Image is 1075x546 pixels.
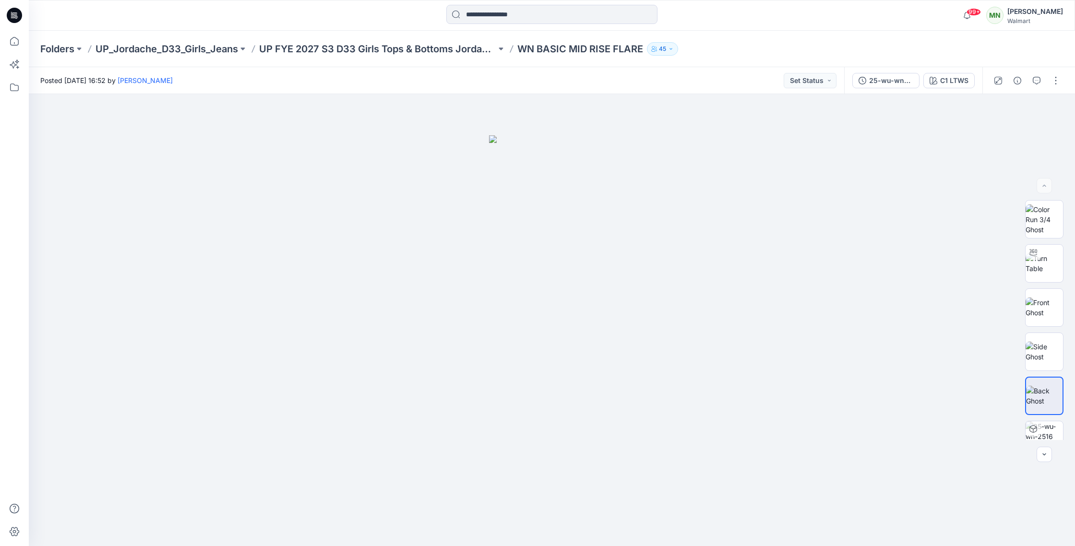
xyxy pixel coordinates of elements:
img: Front Ghost [1026,297,1063,318]
a: UP_Jordache_D33_Girls_Jeans [96,42,238,56]
div: [PERSON_NAME] [1007,6,1063,17]
div: C1 LTWS [940,75,968,86]
p: WN BASIC MID RISE FLARE [517,42,643,56]
div: MN [986,7,1003,24]
button: Details [1010,73,1025,88]
div: 25-wu-wn-2516 2nd 09182025 fa26_ny [869,75,913,86]
button: 25-wu-wn-2516 2nd 09182025 fa26_ny [852,73,920,88]
p: 45 [659,44,666,54]
img: Turn Table [1026,253,1063,273]
a: Folders [40,42,74,56]
img: Back Ghost [1026,386,1063,406]
img: eyJhbGciOiJIUzI1NiIsImtpZCI6IjAiLCJzbHQiOiJzZXMiLCJ0eXAiOiJKV1QifQ.eyJkYXRhIjp7InR5cGUiOiJzdG9yYW... [489,135,615,546]
button: 45 [647,42,678,56]
img: 25-wu-wn-2516 2nd 09182025 fa26_ny C1 LTWS [1026,421,1063,459]
span: 99+ [967,8,981,16]
div: Walmart [1007,17,1063,24]
a: [PERSON_NAME] [118,76,173,84]
button: C1 LTWS [923,73,975,88]
img: Color Run 3/4 Ghost [1026,204,1063,235]
img: Side Ghost [1026,342,1063,362]
span: Posted [DATE] 16:52 by [40,75,173,85]
a: UP FYE 2027 S3 D33 Girls Tops & Bottoms Jordache [259,42,496,56]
